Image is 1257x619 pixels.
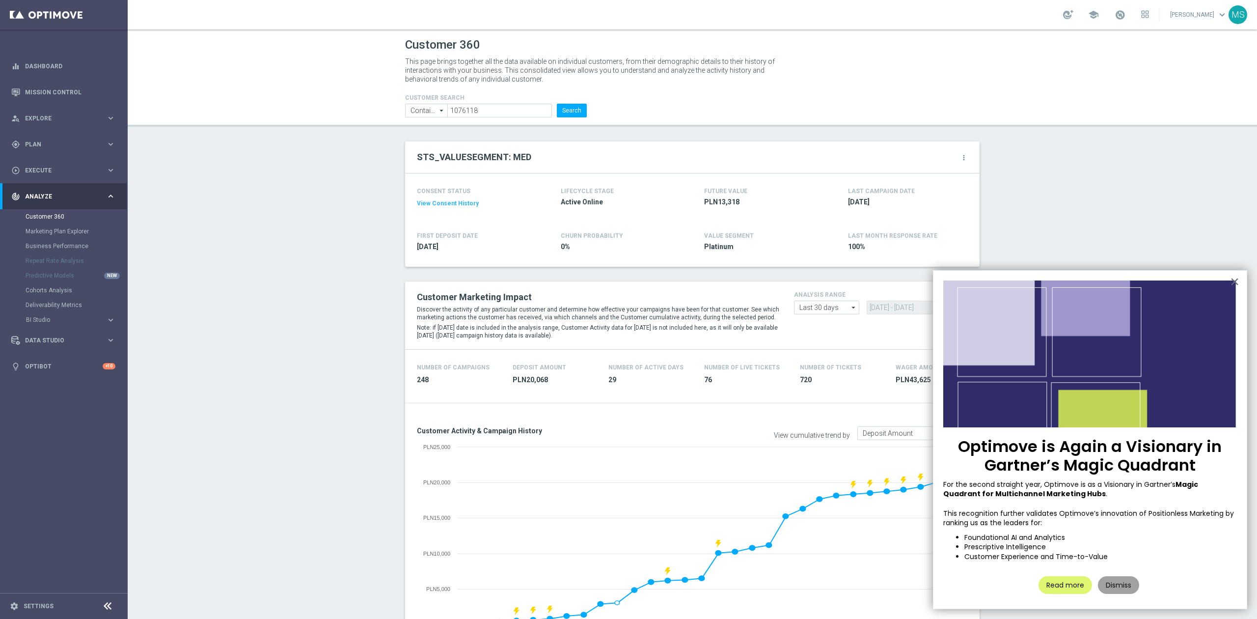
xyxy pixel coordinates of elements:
text: PLN15,000 [423,515,450,521]
div: Explore [11,114,106,123]
span: 100% [848,242,963,252]
div: Execute [11,166,106,175]
a: [PERSON_NAME] [1169,7,1229,22]
button: Close [1230,274,1239,289]
h2: Customer Marketing Impact [417,291,779,303]
span: Data Studio [25,338,106,343]
i: keyboard_arrow_right [106,113,115,123]
text: PLN20,000 [423,479,450,485]
a: Mission Control [25,79,115,105]
p: This recognition further validates Optimove’s innovation of Positionless Marketing by ranking us ... [943,509,1236,528]
div: Plan [11,140,106,149]
a: Deliverability Metrics [26,301,102,309]
div: Marketing Plan Explorer [26,224,127,239]
h4: Wager Amount [896,364,945,371]
div: Dashboard [11,53,115,79]
span: 0% [561,242,676,252]
a: Marketing Plan Explorer [26,227,102,235]
i: settings [10,602,19,611]
strong: Magic Quadrant for Multichannel Marketing Hubs [943,479,1200,499]
button: Read more [1038,576,1092,594]
h4: Deposit Amount [513,364,566,371]
h4: LAST CAMPAIGN DATE [848,188,915,195]
span: Platinum [704,242,819,252]
i: play_circle_outline [11,166,20,175]
a: Cohorts Analysis [26,286,102,294]
i: person_search [11,114,20,123]
span: 2025-10-01 [848,197,963,207]
i: keyboard_arrow_right [106,192,115,201]
span: Execute [25,168,106,173]
h4: LIFECYCLE STAGE [561,188,614,195]
span: Active Online [561,197,676,207]
div: +10 [103,363,115,369]
i: equalizer [11,62,20,71]
div: Repeat Rate Analysis [26,253,127,268]
h2: STS_VALUESEGMENT: MED [417,151,531,163]
p: Optimove is Again a Visionary in Gartner’s Magic Quadrant [943,437,1236,475]
span: 248 [417,375,501,385]
div: NEW [104,273,120,279]
text: PLN5,000 [426,586,450,592]
div: Analyze [11,192,106,201]
a: Dashboard [25,53,115,79]
button: View Consent History [417,199,479,208]
span: Analyze [25,194,106,199]
text: PLN10,000 [423,551,450,557]
h4: Number of Campaigns [417,364,490,371]
span: PLN13,318 [704,197,819,207]
span: PLN43,625 [896,375,980,385]
h1: Customer 360 [405,38,980,52]
span: 76 [704,375,788,385]
input: Contains [405,104,447,117]
span: 29 [608,375,692,385]
span: Explore [25,115,106,121]
p: This page brings together all the data available on individual customers, from their demographic ... [405,57,783,84]
h4: Number Of Live Tickets [704,364,780,371]
p: Discover the activity of any particular customer and determine how effective your campaigns have ... [417,306,779,321]
div: Predictive Models [26,268,127,283]
h4: analysis range [794,291,968,298]
h4: Number of Active Days [608,364,683,371]
span: PLN20,068 [513,375,597,385]
button: Dismiss [1098,576,1139,594]
div: Deliverability Metrics [26,298,127,312]
h4: VALUE SEGMENT [704,232,754,239]
i: arrow_drop_down [849,301,859,314]
div: Business Performance [26,239,127,253]
span: 720 [800,375,884,385]
span: . [1106,489,1107,499]
p: Note: if [DATE] date is included in the analysis range, Customer Activity data for [DATE] is not ... [417,324,779,339]
span: 2016-04-27 [417,242,532,252]
input: analysis range [794,301,859,314]
i: keyboard_arrow_right [106,166,115,175]
i: lightbulb [11,362,20,371]
h4: FIRST DEPOSIT DATE [417,232,478,239]
button: Search [557,104,587,117]
li: Prescriptive Intelligence [964,542,1236,552]
span: LAST MONTH RESPONSE RATE [848,232,937,239]
li: Customer Experience and Time-to-Value [964,552,1236,562]
input: Enter CID, Email, name or phone [447,104,552,117]
h4: FUTURE VALUE [704,188,747,195]
div: BI Studio [26,312,127,327]
h3: Customer Activity & Campaign History [417,426,685,435]
div: Customer 360 [26,209,127,224]
h4: CUSTOMER SEARCH [405,94,587,101]
span: school [1088,9,1099,20]
div: Mission Control [11,79,115,105]
a: Customer 360 [26,213,102,221]
h4: CONSENT STATUS [417,188,532,195]
a: Optibot [25,353,103,379]
span: For the second straight year, Optimove is as a Visionary in Gartner’s [943,479,1175,489]
i: keyboard_arrow_right [106,140,115,149]
span: BI Studio [26,317,96,323]
i: more_vert [960,154,968,162]
i: keyboard_arrow_right [106,336,115,345]
a: Settings [24,603,54,609]
span: Plan [25,141,106,147]
div: Cohorts Analysis [26,283,127,298]
a: Business Performance [26,242,102,250]
i: gps_fixed [11,140,20,149]
span: keyboard_arrow_down [1217,9,1228,20]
